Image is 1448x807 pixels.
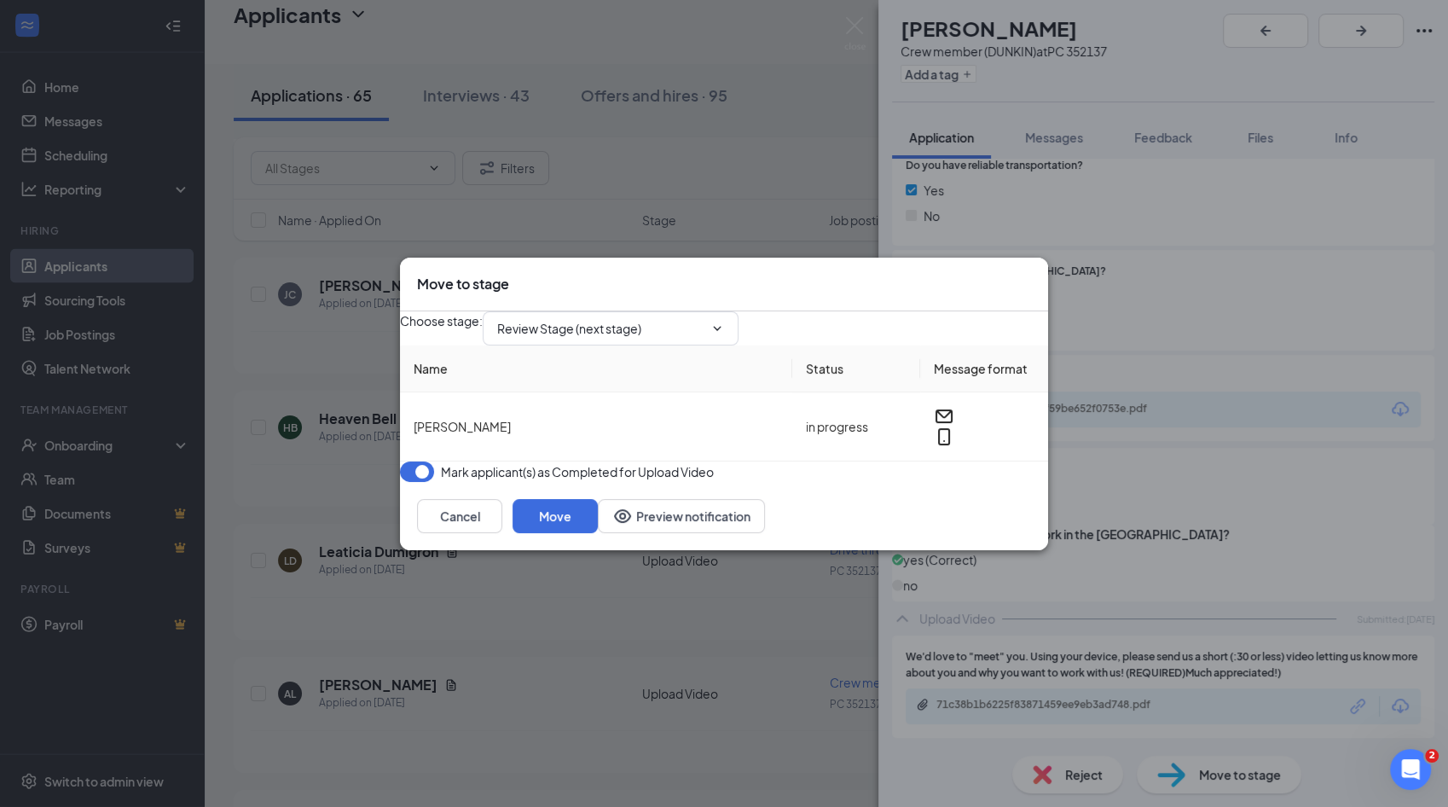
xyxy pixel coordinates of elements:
svg: MobileSms [934,427,954,447]
svg: Eye [612,506,633,526]
span: Mark applicant(s) as Completed for Upload Video [441,462,714,482]
th: Message format [920,345,1048,392]
button: Preview notificationEye [598,499,765,533]
iframe: Intercom live chat [1390,749,1431,790]
svg: Email [934,406,954,427]
svg: ChevronDown [710,322,724,335]
th: Status [792,345,920,392]
span: Choose stage : [400,311,483,345]
h3: Move to stage [417,275,509,293]
span: [PERSON_NAME] [414,419,511,434]
td: in progress [792,392,920,462]
button: Cancel [417,499,502,533]
span: 2 [1425,749,1439,763]
button: Move [513,499,598,533]
th: Name [400,345,792,392]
